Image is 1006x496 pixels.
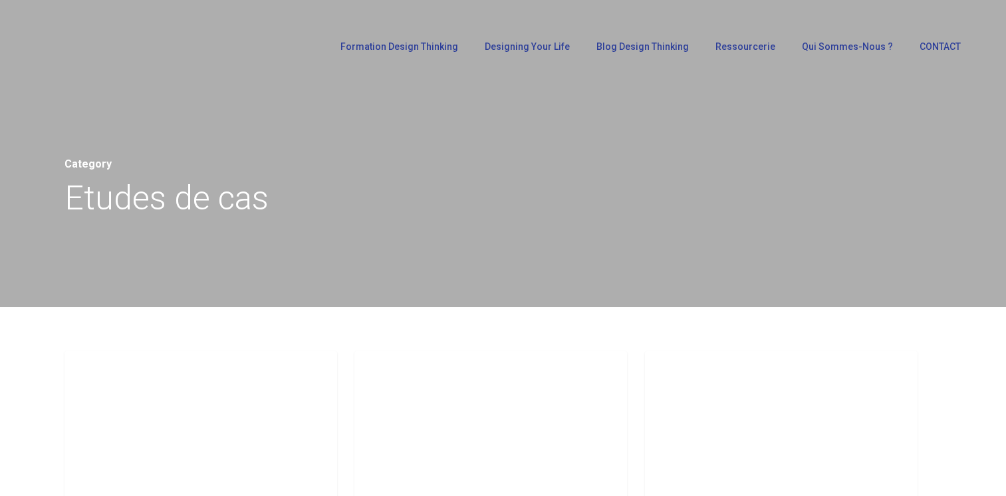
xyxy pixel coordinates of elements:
a: Etudes de cas [368,364,455,380]
span: Designing Your Life [485,41,570,52]
span: Category [64,158,112,170]
a: Designing Your Life [478,42,576,51]
h1: Etudes de cas [64,175,942,221]
a: Qui sommes-nous ? [795,42,900,51]
a: Etudes de cas [658,364,745,380]
a: Formation Design Thinking [334,42,465,51]
span: Blog Design Thinking [596,41,689,52]
span: Formation Design Thinking [340,41,458,52]
a: Etudes de cas [78,364,165,380]
a: Ressourcerie [709,42,782,51]
span: Ressourcerie [715,41,775,52]
a: CONTACT [913,42,967,51]
a: Blog Design Thinking [590,42,695,51]
span: CONTACT [920,41,961,52]
span: Qui sommes-nous ? [802,41,893,52]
